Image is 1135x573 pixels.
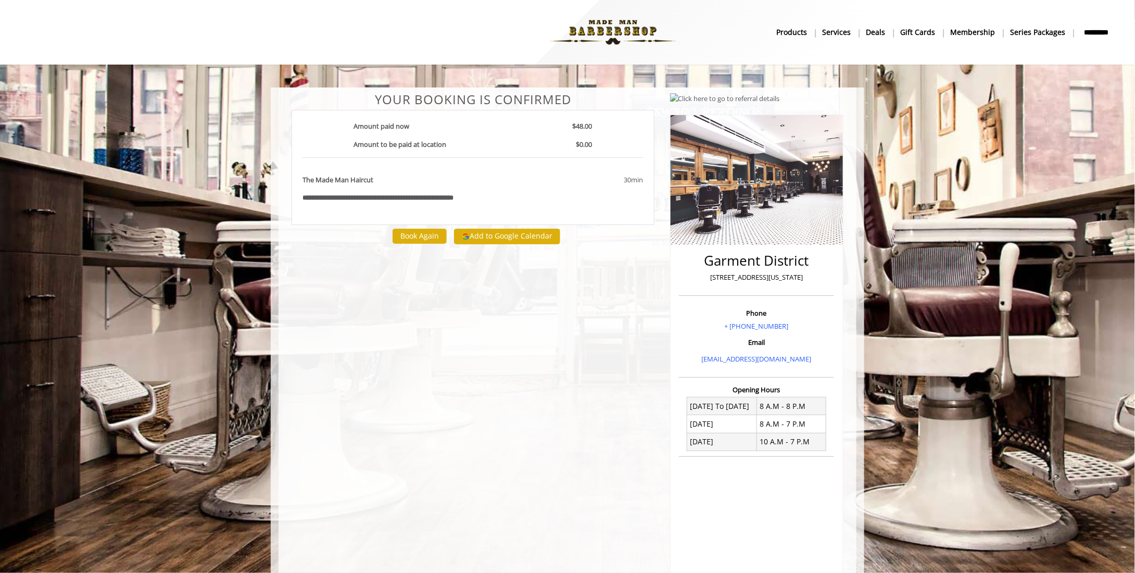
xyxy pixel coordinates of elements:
[540,175,643,185] div: 30min
[393,229,447,244] button: Book Again
[682,339,831,346] h3: Email
[756,397,826,415] td: 8 A.M - 8 P.M
[1003,24,1074,40] a: Series packagesSeries packages
[292,93,654,106] center: Your Booking is confirmed
[454,229,560,244] button: Add to Google Calendar
[756,415,826,433] td: 8 A.M - 7 P.M
[893,24,943,40] a: Gift cardsgift cards
[302,175,373,185] b: The Made Man Haircut
[756,433,826,451] td: 10 A.M - 7 P.M
[725,321,789,331] a: + [PHONE_NUMBER]
[541,4,685,61] img: Made Man Barbershop logo
[770,24,815,40] a: Productsproducts
[687,397,757,415] td: [DATE] To [DATE]
[576,140,592,149] b: $0.00
[687,415,757,433] td: [DATE]
[859,24,893,40] a: DealsDeals
[572,121,592,131] b: $48.00
[354,121,409,131] b: Amount paid now
[670,93,780,104] img: Click here to go to referral details
[823,27,851,38] b: Services
[943,24,1003,40] a: MembershipMembership
[866,27,886,38] b: Deals
[901,27,936,38] b: gift cards
[682,309,831,317] h3: Phone
[777,27,808,38] b: products
[682,253,831,268] h2: Garment District
[354,140,446,149] b: Amount to be paid at location
[1011,27,1066,38] b: Series packages
[951,27,995,38] b: Membership
[687,433,757,451] td: [DATE]
[702,354,812,364] a: [EMAIL_ADDRESS][DOMAIN_NAME]
[815,24,859,40] a: ServicesServices
[682,272,831,283] p: [STREET_ADDRESS][US_STATE]
[679,386,834,393] h3: Opening Hours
